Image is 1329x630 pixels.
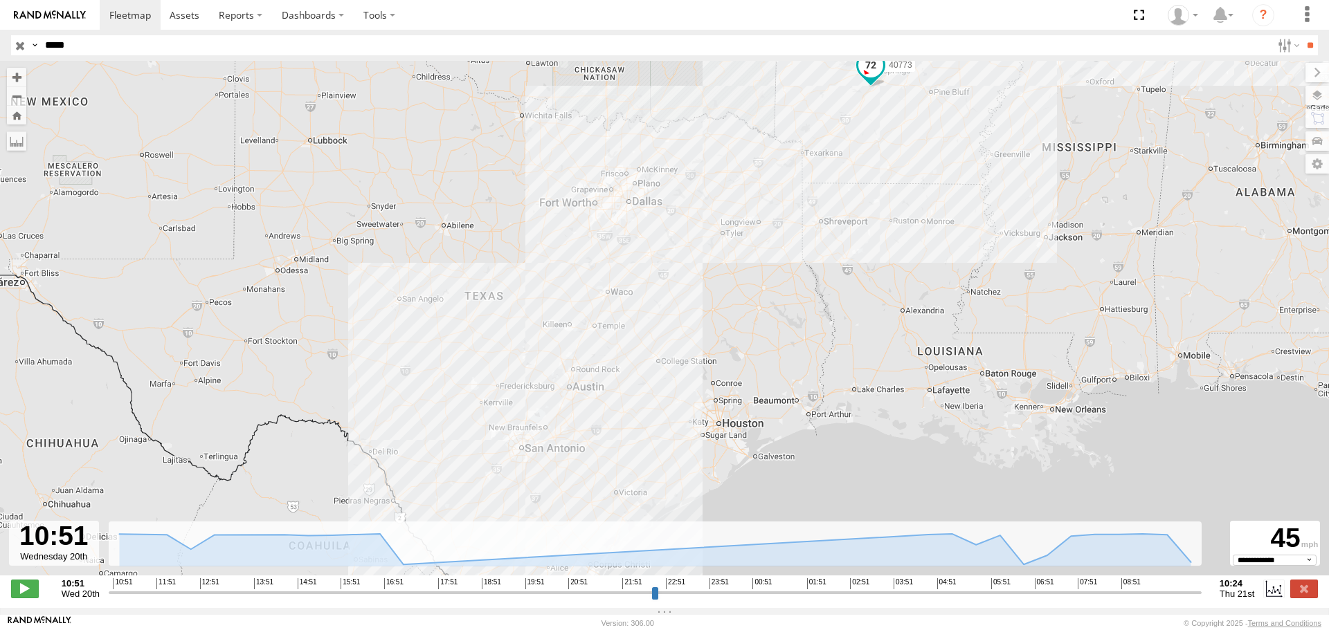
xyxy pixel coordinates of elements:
[113,578,132,589] span: 10:51
[752,578,772,589] span: 00:51
[8,616,71,630] a: Visit our Website
[254,578,273,589] span: 13:51
[7,68,26,86] button: Zoom in
[666,578,685,589] span: 22:51
[991,578,1011,589] span: 05:51
[62,578,100,589] strong: 10:51
[482,578,501,589] span: 18:51
[7,131,26,151] label: Measure
[568,578,588,589] span: 20:51
[1078,578,1097,589] span: 07:51
[709,578,729,589] span: 23:51
[937,578,957,589] span: 04:51
[807,578,826,589] span: 01:51
[1272,35,1302,55] label: Search Filter Options
[1305,154,1329,174] label: Map Settings
[14,10,86,20] img: rand-logo.svg
[341,578,360,589] span: 15:51
[1290,580,1318,597] label: Close
[298,578,317,589] span: 14:51
[894,578,913,589] span: 03:51
[11,580,39,597] label: Play/Stop
[525,578,545,589] span: 19:51
[29,35,40,55] label: Search Query
[7,106,26,124] button: Zoom Home
[384,578,404,589] span: 16:51
[889,59,912,69] span: 40773
[62,589,100,599] span: Wed 20th Aug 2025
[438,578,458,589] span: 17:51
[622,578,642,589] span: 21:51
[156,578,176,589] span: 11:51
[1121,578,1141,589] span: 08:51
[1248,619,1321,627] a: Terms and Conditions
[1035,578,1054,589] span: 06:51
[1184,619,1321,627] div: © Copyright 2025 -
[1163,5,1203,26] div: Caseta Laredo TX
[1252,4,1274,26] i: ?
[200,578,219,589] span: 12:51
[602,619,654,627] div: Version: 306.00
[1220,589,1254,599] span: Thu 21st Aug 2025
[7,86,26,106] button: Zoom out
[850,578,869,589] span: 02:51
[1220,578,1254,589] strong: 10:24
[1232,523,1318,555] div: 45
